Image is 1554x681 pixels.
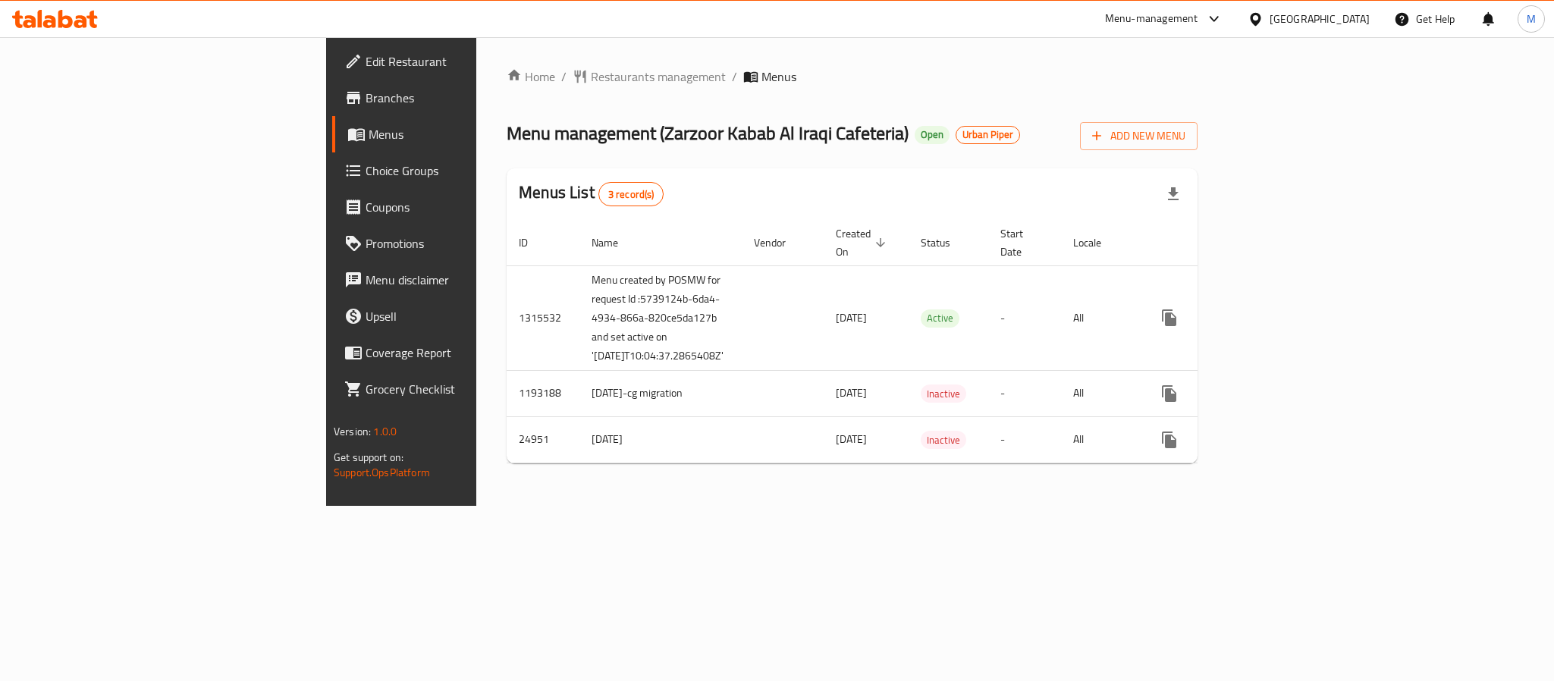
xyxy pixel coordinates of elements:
[369,125,573,143] span: Menus
[332,43,585,80] a: Edit Restaurant
[915,128,950,141] span: Open
[366,162,573,180] span: Choice Groups
[332,152,585,189] a: Choice Groups
[1073,234,1121,252] span: Locale
[1000,224,1043,261] span: Start Date
[1527,11,1536,27] span: M
[1080,122,1198,150] button: Add New Menu
[836,224,890,261] span: Created On
[592,234,638,252] span: Name
[1151,300,1188,336] button: more
[332,80,585,116] a: Branches
[1061,265,1139,370] td: All
[507,67,1198,86] nav: breadcrumb
[332,298,585,334] a: Upsell
[754,234,805,252] span: Vendor
[921,432,966,449] span: Inactive
[1139,220,1309,266] th: Actions
[573,67,726,86] a: Restaurants management
[1155,176,1191,212] div: Export file
[761,67,796,86] span: Menus
[836,308,867,328] span: [DATE]
[366,198,573,216] span: Coupons
[836,383,867,403] span: [DATE]
[334,422,371,441] span: Version:
[507,116,909,150] span: Menu management ( Zarzoor Kabab Al Iraqi Cafeteria )
[1092,127,1185,146] span: Add New Menu
[507,220,1309,463] table: enhanced table
[915,126,950,144] div: Open
[366,89,573,107] span: Branches
[988,370,1061,416] td: -
[1188,422,1224,458] button: Change Status
[519,234,548,252] span: ID
[332,225,585,262] a: Promotions
[599,187,664,202] span: 3 record(s)
[334,447,403,467] span: Get support on:
[366,52,573,71] span: Edit Restaurant
[366,307,573,325] span: Upsell
[956,128,1019,141] span: Urban Piper
[373,422,397,441] span: 1.0.0
[921,309,959,328] div: Active
[988,265,1061,370] td: -
[366,271,573,289] span: Menu disclaimer
[1061,370,1139,416] td: All
[921,309,959,327] span: Active
[1188,375,1224,412] button: Change Status
[332,371,585,407] a: Grocery Checklist
[1270,11,1370,27] div: [GEOGRAPHIC_DATA]
[1151,375,1188,412] button: more
[332,262,585,298] a: Menu disclaimer
[1151,422,1188,458] button: more
[921,234,970,252] span: Status
[1188,300,1224,336] button: Change Status
[921,385,966,403] span: Inactive
[519,181,664,206] h2: Menus List
[1061,416,1139,463] td: All
[921,431,966,449] div: Inactive
[988,416,1061,463] td: -
[1105,10,1198,28] div: Menu-management
[332,116,585,152] a: Menus
[579,416,742,463] td: [DATE]
[579,265,742,370] td: Menu created by POSMW for request Id :5739124b-6da4-4934-866a-820ce5da127b and set active on '[DA...
[732,67,737,86] li: /
[366,234,573,253] span: Promotions
[579,370,742,416] td: [DATE]-cg migration
[836,429,867,449] span: [DATE]
[334,463,430,482] a: Support.OpsPlatform
[332,334,585,371] a: Coverage Report
[366,380,573,398] span: Grocery Checklist
[591,67,726,86] span: Restaurants management
[598,182,664,206] div: Total records count
[366,344,573,362] span: Coverage Report
[332,189,585,225] a: Coupons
